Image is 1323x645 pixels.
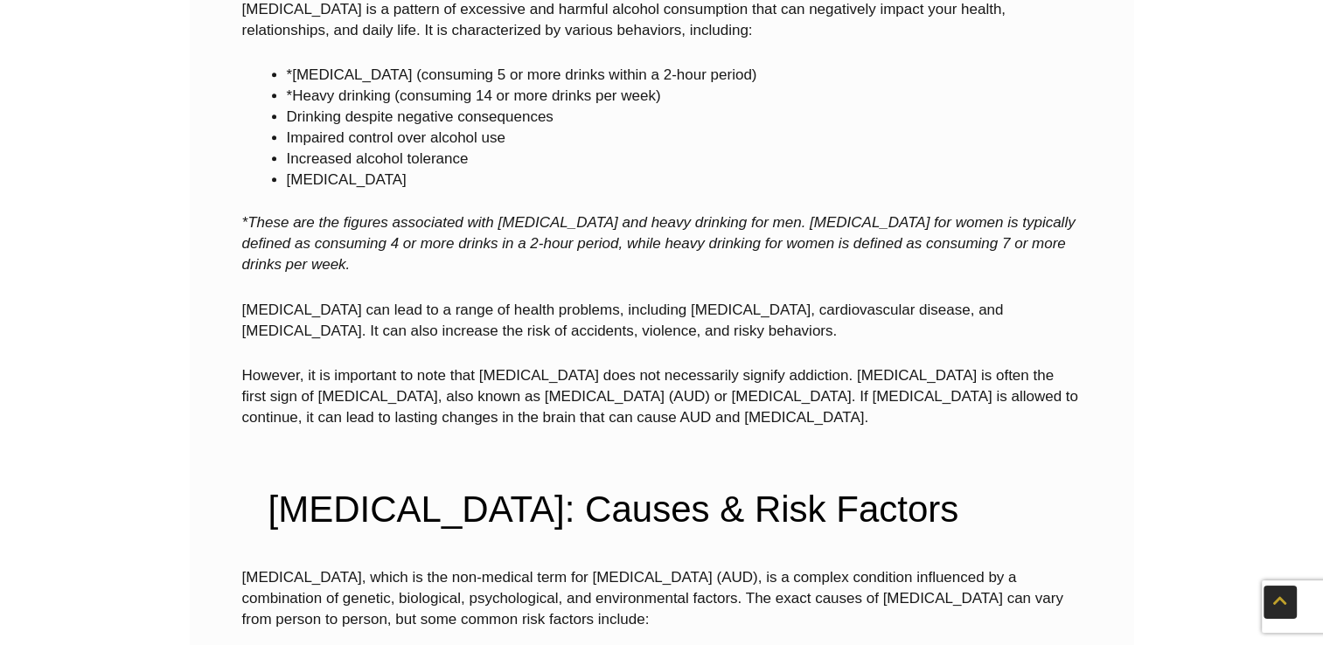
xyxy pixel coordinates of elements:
[287,107,1082,128] li: Drinking despite negative consequences
[287,128,1082,149] li: Impaired control over alcohol use
[287,86,1082,107] li: *Heavy drinking (consuming 14 or more drinks per week)
[268,489,959,530] span: [MEDICAL_DATA]: Causes & Risk Factors
[242,567,1082,630] p: [MEDICAL_DATA], which is the non-medical term for [MEDICAL_DATA] (AUD), is a complex condition in...
[287,170,1082,191] li: [MEDICAL_DATA]
[242,365,1082,428] p: However, it is important to note that [MEDICAL_DATA] does not necessarily signify addiction. [MED...
[242,300,1082,342] p: [MEDICAL_DATA] can lead to a range of health problems, including [MEDICAL_DATA], cardiovascular d...
[287,65,1082,86] li: *[MEDICAL_DATA] (consuming 5 or more drinks within a 2-hour period)
[242,214,1076,273] em: *These are the figures associated with [MEDICAL_DATA] and heavy drinking for men. [MEDICAL_DATA] ...
[287,149,1082,170] li: Increased alcohol tolerance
